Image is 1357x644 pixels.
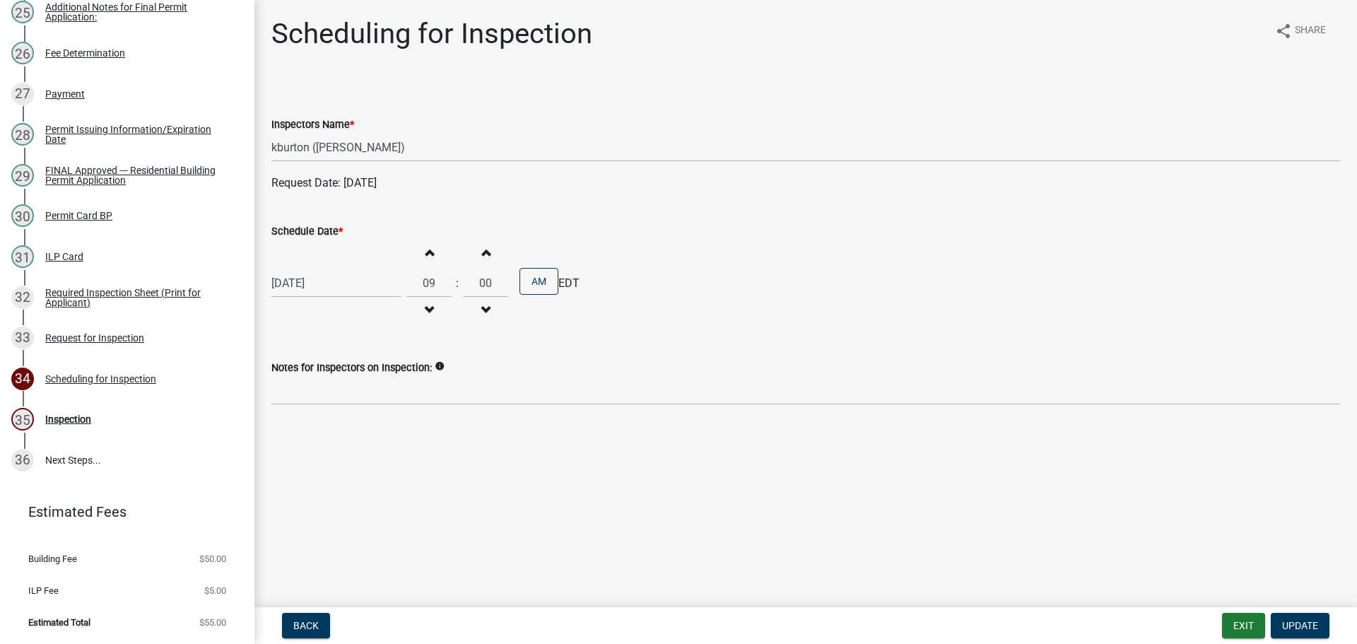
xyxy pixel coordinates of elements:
[271,227,343,237] label: Schedule Date
[11,286,34,309] div: 32
[1264,17,1337,45] button: shareShare
[11,368,34,390] div: 34
[271,269,401,298] input: mm/dd/yyyy
[11,164,34,187] div: 29
[558,275,580,292] span: EDT
[11,83,34,105] div: 27
[1275,23,1292,40] i: share
[45,48,125,58] div: Fee Determination
[45,2,232,22] div: Additional Notes for Final Permit Application:
[28,554,77,563] span: Building Fee
[45,288,232,308] div: Required Inspection Sheet (Print for Applicant)
[28,586,59,595] span: ILP Fee
[519,268,558,295] button: AM
[293,620,319,631] span: Back
[11,498,232,526] a: Estimated Fees
[45,252,83,262] div: ILP Card
[435,361,445,371] i: info
[199,618,226,627] span: $55.00
[45,333,144,343] div: Request for Inspection
[11,449,34,472] div: 36
[1222,613,1265,638] button: Exit
[11,245,34,268] div: 31
[45,124,232,144] div: Permit Issuing Information/Expiration Date
[45,211,112,221] div: Permit Card BP
[271,120,354,130] label: Inspectors Name
[463,269,508,298] input: Minutes
[204,586,226,595] span: $5.00
[406,269,452,298] input: Hours
[11,204,34,227] div: 30
[271,17,592,51] h1: Scheduling for Inspection
[28,618,90,627] span: Estimated Total
[11,327,34,349] div: 33
[11,123,34,146] div: 28
[1295,23,1326,40] span: Share
[271,363,432,373] label: Notes for Inspectors on Inspection:
[282,613,330,638] button: Back
[45,374,156,384] div: Scheduling for Inspection
[271,175,1340,192] p: Request Date: [DATE]
[199,554,226,563] span: $50.00
[45,165,232,185] div: FINAL Approved --- Residential Building Permit Application
[45,414,91,424] div: Inspection
[452,275,463,292] div: :
[1271,613,1329,638] button: Update
[11,42,34,64] div: 26
[45,89,85,99] div: Payment
[11,408,34,431] div: 35
[11,1,34,23] div: 25
[1282,620,1318,631] span: Update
